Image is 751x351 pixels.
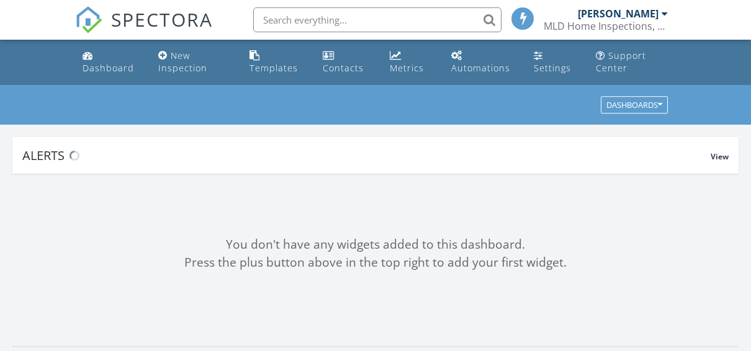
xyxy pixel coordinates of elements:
span: View [711,151,729,162]
div: Support Center [596,50,646,74]
div: Settings [534,62,571,74]
input: Search everything... [253,7,501,32]
a: Dashboard [78,45,143,80]
button: Dashboards [601,97,668,114]
div: Contacts [323,62,364,74]
a: SPECTORA [75,17,213,43]
div: Templates [250,62,298,74]
div: Dashboard [83,62,134,74]
div: Automations [451,62,510,74]
div: [PERSON_NAME] [578,7,659,20]
a: Automations (Basic) [446,45,519,80]
div: Alerts [22,147,711,164]
a: Settings [529,45,581,80]
a: Support Center [591,45,673,80]
a: New Inspection [153,45,235,80]
a: Templates [245,45,307,80]
a: Contacts [318,45,375,80]
div: Dashboards [606,101,662,110]
div: You don't have any widgets added to this dashboard. [12,236,739,254]
img: The Best Home Inspection Software - Spectora [75,6,102,33]
a: Metrics [385,45,436,80]
div: MLD Home Inspections, LLC [544,20,668,32]
span: SPECTORA [111,6,213,32]
div: Press the plus button above in the top right to add your first widget. [12,254,739,272]
div: New Inspection [158,50,207,74]
div: Metrics [390,62,424,74]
